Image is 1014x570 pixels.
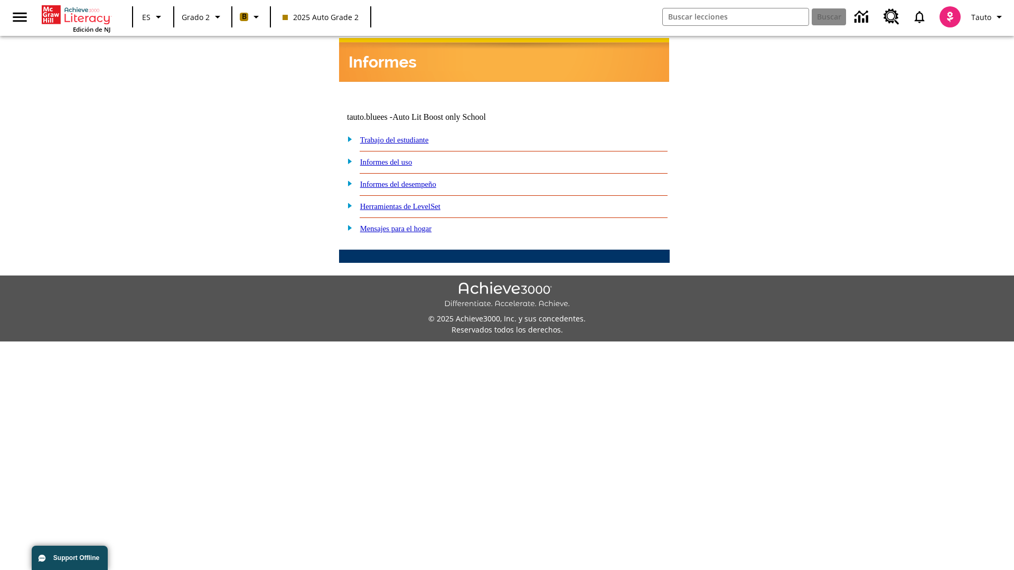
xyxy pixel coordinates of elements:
[342,156,353,166] img: plus.gif
[360,180,436,188] a: Informes del desempeño
[940,6,961,27] img: avatar image
[142,12,151,23] span: ES
[848,3,877,32] a: Centro de información
[283,12,359,23] span: 2025 Auto Grade 2
[967,7,1010,26] button: Perfil/Configuración
[392,112,486,121] nobr: Auto Lit Boost only School
[360,136,429,144] a: Trabajo del estudiante
[347,112,541,122] td: tauto.bluees -
[42,3,110,33] div: Portada
[177,7,228,26] button: Grado: Grado 2, Elige un grado
[360,224,432,233] a: Mensajes para el hogar
[877,3,906,31] a: Centro de recursos, Se abrirá en una pestaña nueva.
[342,134,353,144] img: plus.gif
[933,3,967,31] button: Escoja un nuevo avatar
[342,223,353,232] img: plus.gif
[53,554,99,562] span: Support Offline
[360,158,412,166] a: Informes del uso
[342,201,353,210] img: plus.gif
[663,8,809,25] input: Buscar campo
[339,38,669,82] img: header
[342,178,353,188] img: plus.gif
[136,7,170,26] button: Lenguaje: ES, Selecciona un idioma
[4,2,35,33] button: Abrir el menú lateral
[906,3,933,31] a: Notificaciones
[236,7,267,26] button: Boost El color de la clase es anaranjado claro. Cambiar el color de la clase.
[360,202,440,211] a: Herramientas de LevelSet
[971,12,991,23] span: Tauto
[32,546,108,570] button: Support Offline
[182,12,210,23] span: Grado 2
[73,25,110,33] span: Edición de NJ
[444,282,570,309] img: Achieve3000 Differentiate Accelerate Achieve
[242,10,247,23] span: B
